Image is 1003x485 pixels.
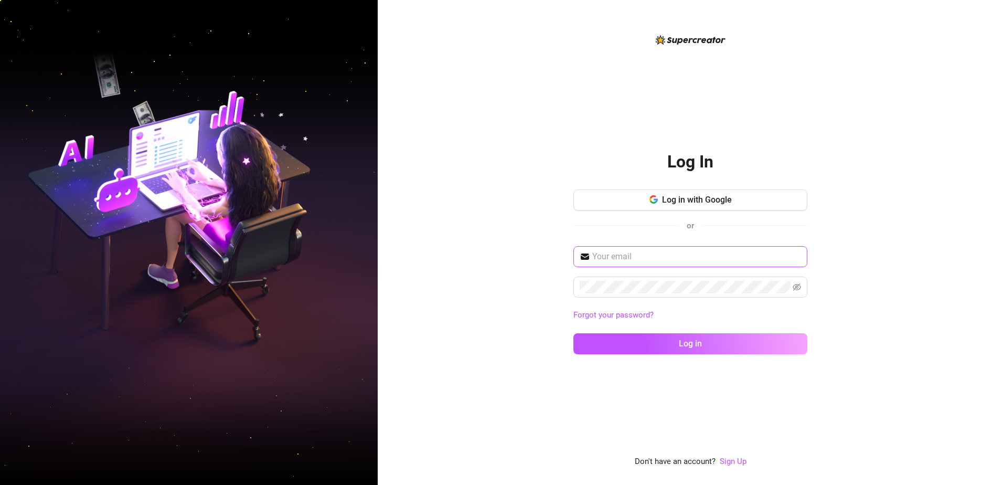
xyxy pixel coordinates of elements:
a: Forgot your password? [573,309,807,322]
img: logo-BBDzfeDw.svg [656,35,725,45]
span: eye-invisible [793,283,801,291]
button: Log in with Google [573,189,807,210]
span: Don't have an account? [635,456,716,468]
a: Forgot your password? [573,310,654,320]
button: Log in [573,333,807,354]
span: or [687,221,694,230]
h2: Log In [667,151,713,173]
a: Sign Up [720,457,746,466]
span: Log in [679,339,702,349]
a: Sign Up [720,456,746,468]
span: Log in with Google [662,195,732,205]
input: Your email [592,250,801,263]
